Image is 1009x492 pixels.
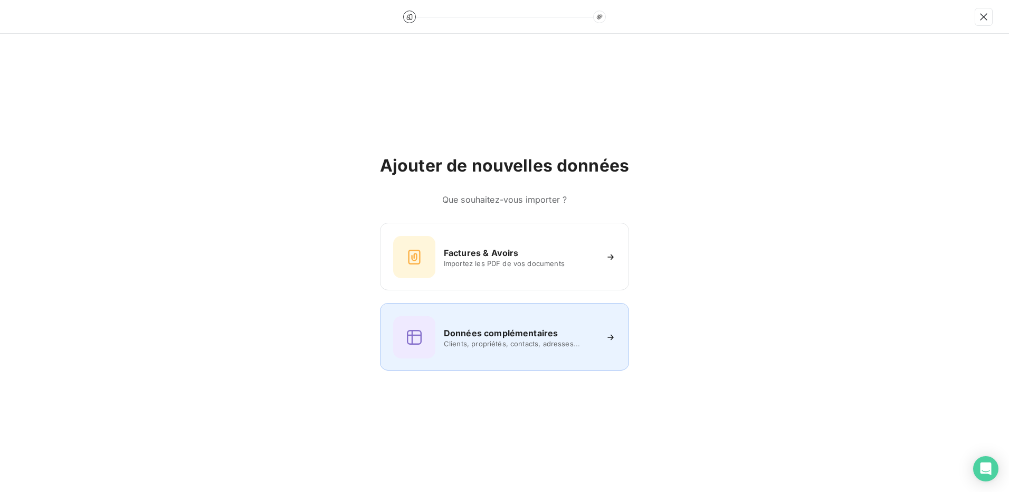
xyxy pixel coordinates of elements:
div: Open Intercom Messenger [973,456,998,481]
span: Clients, propriétés, contacts, adresses... [444,339,597,348]
span: Importez les PDF de vos documents [444,259,597,268]
h2: Ajouter de nouvelles données [380,155,629,176]
h6: Données complémentaires [444,327,558,339]
h6: Factures & Avoirs [444,247,519,259]
h6: Que souhaitez-vous importer ? [380,193,629,206]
